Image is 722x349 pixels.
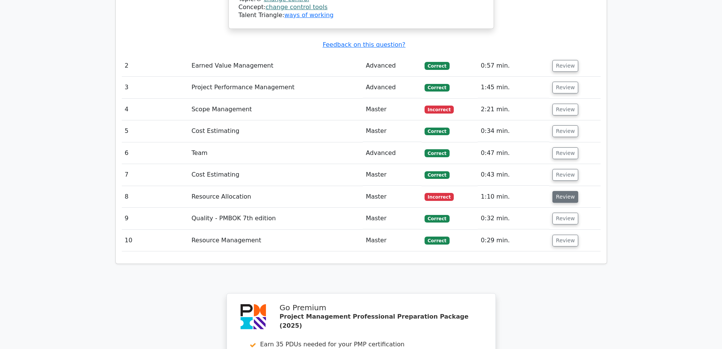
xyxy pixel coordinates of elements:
[552,213,578,224] button: Review
[189,230,363,251] td: Resource Management
[478,142,549,164] td: 0:47 min.
[478,77,549,98] td: 1:45 min.
[363,164,422,186] td: Master
[122,55,189,77] td: 2
[552,169,578,181] button: Review
[478,230,549,251] td: 0:29 min.
[189,164,363,186] td: Cost Estimating
[189,186,363,208] td: Resource Allocation
[425,171,449,179] span: Correct
[122,164,189,186] td: 7
[189,120,363,142] td: Cost Estimating
[189,99,363,120] td: Scope Management
[425,215,449,223] span: Correct
[239,3,484,11] div: Concept:
[122,77,189,98] td: 3
[478,164,549,186] td: 0:43 min.
[425,237,449,244] span: Correct
[425,62,449,69] span: Correct
[189,142,363,164] td: Team
[552,235,578,246] button: Review
[425,193,454,201] span: Incorrect
[363,77,422,98] td: Advanced
[552,147,578,159] button: Review
[552,104,578,115] button: Review
[425,128,449,135] span: Correct
[552,191,578,203] button: Review
[363,120,422,142] td: Master
[363,208,422,229] td: Master
[552,125,578,137] button: Review
[425,149,449,157] span: Correct
[363,230,422,251] td: Master
[552,82,578,93] button: Review
[122,208,189,229] td: 9
[284,11,333,19] a: ways of working
[425,84,449,92] span: Correct
[322,41,405,48] a: Feedback on this question?
[189,77,363,98] td: Project Performance Management
[478,55,549,77] td: 0:57 min.
[122,120,189,142] td: 5
[552,60,578,72] button: Review
[122,99,189,120] td: 4
[189,208,363,229] td: Quality - PMBOK 7th edition
[478,99,549,120] td: 2:21 min.
[189,55,363,77] td: Earned Value Management
[363,142,422,164] td: Advanced
[122,186,189,208] td: 8
[363,55,422,77] td: Advanced
[122,230,189,251] td: 10
[363,99,422,120] td: Master
[478,186,549,208] td: 1:10 min.
[425,106,454,113] span: Incorrect
[266,3,327,11] a: change control tools
[363,186,422,208] td: Master
[122,142,189,164] td: 6
[478,120,549,142] td: 0:34 min.
[478,208,549,229] td: 0:32 min.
